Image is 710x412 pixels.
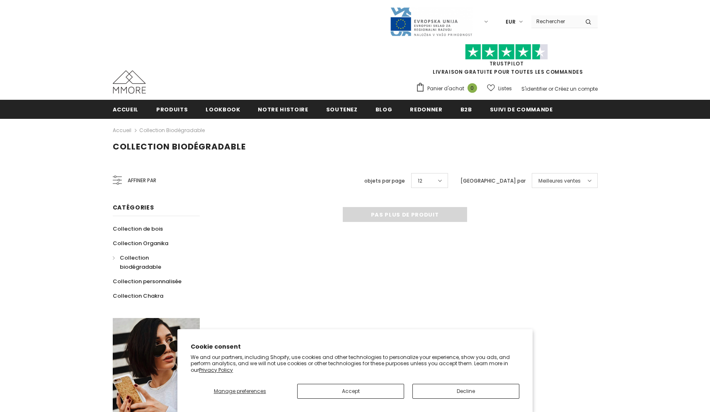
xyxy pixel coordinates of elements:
span: Manage preferences [214,388,266,395]
img: Cas MMORE [113,70,146,94]
img: Javni Razpis [390,7,473,37]
span: Catégories [113,203,154,212]
button: Decline [412,384,519,399]
span: Redonner [410,106,442,113]
a: Listes [487,81,512,96]
a: Suivi de commande [490,100,553,118]
a: soutenez [326,100,358,118]
span: 0 [468,83,477,93]
span: B2B [460,106,472,113]
span: Collection biodégradable [113,141,246,152]
a: Accueil [113,125,131,135]
span: EUR [506,18,516,26]
p: We and our partners, including Shopify, use cookies and other technologies to personalize your ex... [191,354,519,373]
a: Redonner [410,100,442,118]
a: Collection de bois [113,222,163,236]
span: Produits [156,106,188,113]
span: Meilleures ventes [538,177,581,185]
a: TrustPilot [489,60,524,67]
span: 12 [418,177,422,185]
a: Créez un compte [555,85,598,92]
button: Accept [297,384,404,399]
a: S'identifier [521,85,547,92]
label: [GEOGRAPHIC_DATA] par [460,177,526,185]
span: Blog [376,106,393,113]
label: objets par page [364,177,405,185]
span: Collection Organika [113,239,168,247]
span: Collection Chakra [113,292,163,300]
a: Collection personnalisée [113,274,182,289]
a: Javni Razpis [390,18,473,25]
a: Lookbook [206,100,240,118]
button: Manage preferences [191,384,289,399]
a: Privacy Policy [199,366,233,373]
span: Accueil [113,106,139,113]
a: Collection Organika [113,236,168,251]
h2: Cookie consent [191,342,519,351]
span: Collection biodégradable [120,254,161,271]
a: Collection biodégradable [113,251,191,274]
span: Notre histoire [258,106,308,113]
span: soutenez [326,106,358,113]
a: Collection biodégradable [139,127,205,134]
a: Blog [376,100,393,118]
img: Faites confiance aux étoiles pilotes [465,44,548,60]
span: Affiner par [128,176,156,185]
a: Accueil [113,100,139,118]
span: Listes [498,84,512,93]
span: Collection personnalisée [113,277,182,285]
a: Produits [156,100,188,118]
span: Collection de bois [113,225,163,233]
span: Lookbook [206,106,240,113]
a: B2B [460,100,472,118]
span: Panier d'achat [427,84,464,93]
span: Suivi de commande [490,106,553,113]
span: or [548,85,553,92]
a: Panier d'achat 0 [416,82,481,95]
a: Notre histoire [258,100,308,118]
a: Collection Chakra [113,289,163,303]
input: Search Site [531,15,579,27]
span: LIVRAISON GRATUITE POUR TOUTES LES COMMANDES [416,48,598,75]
